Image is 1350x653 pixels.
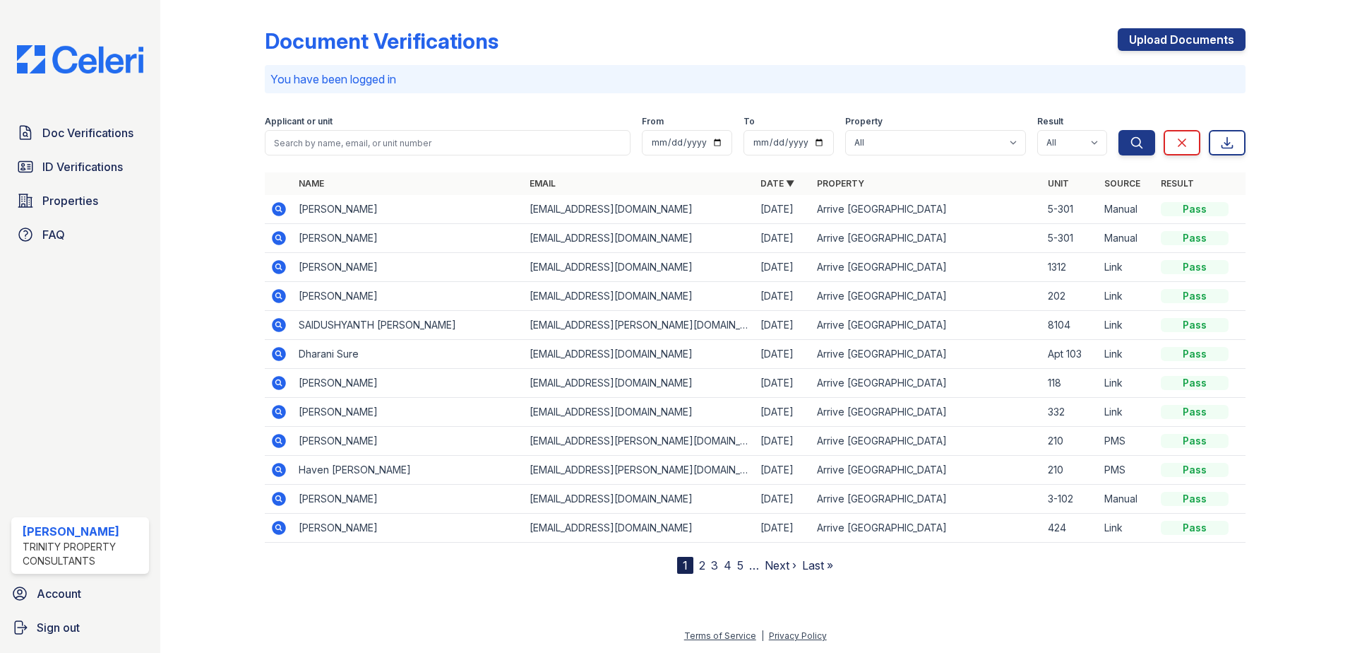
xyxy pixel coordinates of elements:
[524,224,755,253] td: [EMAIL_ADDRESS][DOMAIN_NAME]
[293,224,524,253] td: [PERSON_NAME]
[265,28,498,54] div: Document Verifications
[811,282,1042,311] td: Arrive [GEOGRAPHIC_DATA]
[845,116,883,127] label: Property
[1099,282,1155,311] td: Link
[524,340,755,369] td: [EMAIL_ADDRESS][DOMAIN_NAME]
[270,71,1240,88] p: You have been logged in
[42,124,133,141] span: Doc Verifications
[749,557,759,574] span: …
[293,195,524,224] td: [PERSON_NAME]
[1161,405,1229,419] div: Pass
[755,398,811,427] td: [DATE]
[811,311,1042,340] td: Arrive [GEOGRAPHIC_DATA]
[761,630,764,641] div: |
[524,398,755,427] td: [EMAIL_ADDRESS][DOMAIN_NAME]
[42,226,65,243] span: FAQ
[1161,492,1229,506] div: Pass
[755,514,811,543] td: [DATE]
[293,427,524,456] td: [PERSON_NAME]
[293,311,524,340] td: SAIDUSHYANTH [PERSON_NAME]
[42,158,123,175] span: ID Verifications
[1099,195,1155,224] td: Manual
[1042,398,1099,427] td: 332
[755,311,811,340] td: [DATE]
[1099,514,1155,543] td: Link
[769,630,827,641] a: Privacy Policy
[1161,434,1229,448] div: Pass
[802,558,833,572] a: Last »
[1099,427,1155,456] td: PMS
[1048,178,1069,189] a: Unit
[524,282,755,311] td: [EMAIL_ADDRESS][DOMAIN_NAME]
[11,153,149,181] a: ID Verifications
[293,282,524,311] td: [PERSON_NAME]
[293,369,524,398] td: [PERSON_NAME]
[1104,178,1140,189] a: Source
[1161,521,1229,535] div: Pass
[765,558,796,572] a: Next ›
[23,523,143,540] div: [PERSON_NAME]
[1161,347,1229,361] div: Pass
[293,514,524,543] td: [PERSON_NAME]
[755,282,811,311] td: [DATE]
[1037,116,1063,127] label: Result
[1161,376,1229,390] div: Pass
[1042,514,1099,543] td: 424
[1042,456,1099,485] td: 210
[1099,485,1155,514] td: Manual
[524,514,755,543] td: [EMAIL_ADDRESS][DOMAIN_NAME]
[1161,260,1229,274] div: Pass
[1042,311,1099,340] td: 8104
[524,195,755,224] td: [EMAIL_ADDRESS][DOMAIN_NAME]
[1099,456,1155,485] td: PMS
[1161,289,1229,303] div: Pass
[811,369,1042,398] td: Arrive [GEOGRAPHIC_DATA]
[811,195,1042,224] td: Arrive [GEOGRAPHIC_DATA]
[1099,224,1155,253] td: Manual
[811,485,1042,514] td: Arrive [GEOGRAPHIC_DATA]
[11,220,149,249] a: FAQ
[811,340,1042,369] td: Arrive [GEOGRAPHIC_DATA]
[293,253,524,282] td: [PERSON_NAME]
[743,116,755,127] label: To
[293,456,524,485] td: Haven [PERSON_NAME]
[811,224,1042,253] td: Arrive [GEOGRAPHIC_DATA]
[293,340,524,369] td: Dharani Sure
[524,456,755,485] td: [EMAIL_ADDRESS][PERSON_NAME][DOMAIN_NAME]
[1042,224,1099,253] td: 5-301
[755,456,811,485] td: [DATE]
[1161,178,1194,189] a: Result
[293,485,524,514] td: [PERSON_NAME]
[23,540,143,568] div: Trinity Property Consultants
[755,224,811,253] td: [DATE]
[1042,340,1099,369] td: Apt 103
[811,514,1042,543] td: Arrive [GEOGRAPHIC_DATA]
[524,485,755,514] td: [EMAIL_ADDRESS][DOMAIN_NAME]
[1161,463,1229,477] div: Pass
[1161,202,1229,216] div: Pass
[642,116,664,127] label: From
[755,195,811,224] td: [DATE]
[265,130,631,155] input: Search by name, email, or unit number
[811,398,1042,427] td: Arrive [GEOGRAPHIC_DATA]
[1042,195,1099,224] td: 5-301
[1099,253,1155,282] td: Link
[1161,231,1229,245] div: Pass
[524,427,755,456] td: [EMAIL_ADDRESS][PERSON_NAME][DOMAIN_NAME]
[1042,253,1099,282] td: 1312
[6,613,155,642] a: Sign out
[37,619,80,636] span: Sign out
[755,253,811,282] td: [DATE]
[755,369,811,398] td: [DATE]
[1042,427,1099,456] td: 210
[524,253,755,282] td: [EMAIL_ADDRESS][DOMAIN_NAME]
[677,557,693,574] div: 1
[1099,369,1155,398] td: Link
[1042,485,1099,514] td: 3-102
[755,485,811,514] td: [DATE]
[1099,398,1155,427] td: Link
[1099,311,1155,340] td: Link
[811,427,1042,456] td: Arrive [GEOGRAPHIC_DATA]
[1042,369,1099,398] td: 118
